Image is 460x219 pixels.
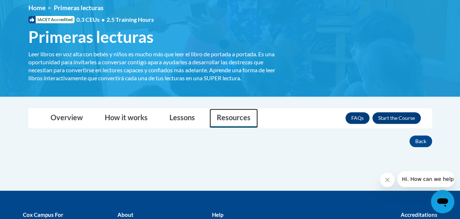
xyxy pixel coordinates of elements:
span: 0.3 CEUs [76,16,154,24]
span: Hi. How can we help? [4,5,59,11]
iframe: Button to launch messaging window [431,190,454,213]
span: Primeras lecturas [54,4,104,12]
b: About [117,211,133,218]
a: FAQs [345,112,369,124]
span: Primeras lecturas [28,27,153,46]
span: IACET Accredited [28,16,75,23]
a: Resources [209,109,258,128]
button: Back [409,135,432,147]
span: 2.5 Training Hours [107,16,154,23]
button: Enroll [372,112,421,124]
a: Home [28,4,45,12]
iframe: Close message [380,173,395,187]
a: How it works [97,109,155,128]
span: • [101,16,105,23]
iframe: Message from company [397,171,454,187]
b: Cox Campus For [23,211,63,218]
div: Leer libros en voz alta con bebés y niños es mucho más que leer el libro de portada a portada. Es... [28,50,279,82]
a: Lessons [162,109,202,128]
b: Help [212,211,223,218]
a: Overview [43,109,90,128]
b: Accreditations [401,211,437,218]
